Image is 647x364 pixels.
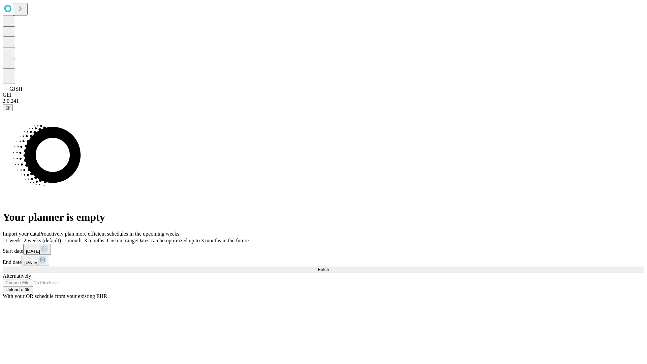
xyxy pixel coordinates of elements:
div: End date [3,255,644,266]
button: @ [3,104,13,111]
span: With your OR schedule from your existing EHR [3,293,107,299]
span: @ [5,105,10,110]
span: 1 week [5,238,21,243]
div: 2.0.241 [3,98,644,104]
span: 1 month [64,238,82,243]
span: [DATE] [24,260,38,265]
span: Custom range [107,238,137,243]
span: Import your data [3,231,39,237]
div: GEI [3,92,644,98]
span: Fetch [318,267,329,272]
span: 3 months [84,238,104,243]
span: GJSH [9,86,22,92]
span: Proactively plan more efficient schedules in the upcoming weeks. [39,231,181,237]
div: Start date [3,244,644,255]
button: [DATE] [23,244,51,255]
span: 2 weeks (default) [24,238,61,243]
h1: Your planner is empty [3,211,644,223]
span: Dates can be optimized up to 3 months in the future. [137,238,250,243]
span: [DATE] [26,249,40,254]
span: Alternatively [3,273,31,279]
button: [DATE] [22,255,49,266]
button: Upload a file [3,286,33,293]
button: Fetch [3,266,644,273]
